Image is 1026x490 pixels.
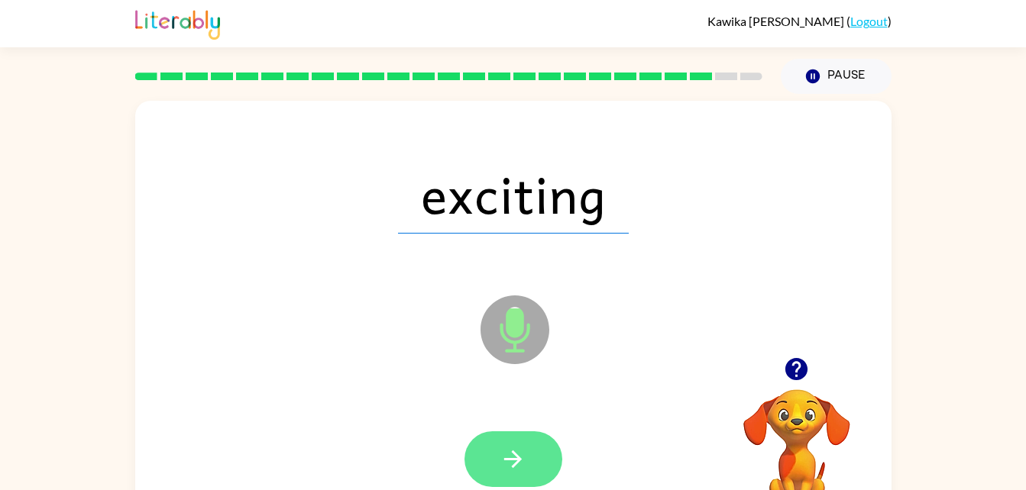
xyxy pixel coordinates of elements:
span: Kawika [PERSON_NAME] [707,14,846,28]
a: Logout [850,14,888,28]
div: ( ) [707,14,892,28]
button: Pause [781,59,892,94]
span: exciting [398,154,629,234]
img: Literably [135,6,220,40]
